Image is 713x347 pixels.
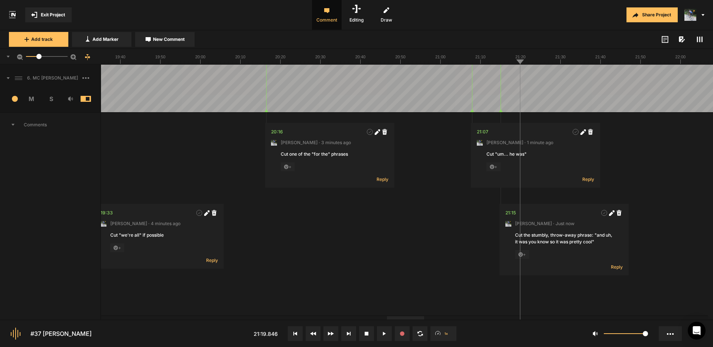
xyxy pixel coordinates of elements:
div: 21:07.858 [477,128,488,136]
text: 20:50 [395,55,406,59]
span: Reply [582,176,594,182]
div: Cut the stumbly, throw-away phrase: "and uh, it was you know so it was pretty cool" [515,232,613,245]
div: Cut one of the "for the" phrases [281,151,379,158]
span: Reply [206,257,218,263]
button: 1x [430,326,456,341]
span: + [110,243,124,252]
span: M [22,94,42,103]
text: 19:50 [155,55,166,59]
span: 21:19.846 [254,331,278,337]
text: 20:00 [195,55,206,59]
img: ACg8ocLxXzHjWyafR7sVkIfmxRufCxqaSAR27SDjuE-ggbMy1qqdgD8=s96-c [684,9,696,21]
div: 20:16.420 [271,128,283,136]
button: Add Marker [72,32,131,47]
img: ACg8ocLxXzHjWyafR7sVkIfmxRufCxqaSAR27SDjuE-ggbMy1qqdgD8=s96-c [101,221,107,227]
text: 20:40 [355,55,366,59]
text: 21:10 [475,55,486,59]
span: Reply [377,176,388,182]
img: ACg8ocLxXzHjWyafR7sVkIfmxRufCxqaSAR27SDjuE-ggbMy1qqdgD8=s96-c [505,221,511,227]
span: [PERSON_NAME] · 1 minute ago [486,139,553,146]
text: 19:40 [115,55,126,59]
span: 6. MC [PERSON_NAME] [24,75,82,81]
text: 21:20 [515,55,526,59]
span: Exit Project [41,12,65,18]
span: Reply [611,264,623,270]
span: New Comment [153,36,185,43]
div: 19:33.800 [101,209,113,217]
span: [PERSON_NAME] · Just now [515,220,574,227]
span: [PERSON_NAME] · 3 minutes ago [281,139,351,146]
text: 21:50 [635,55,646,59]
div: Open Intercom Messenger [688,322,706,340]
button: Exit Project [25,7,72,22]
span: [PERSON_NAME] · 4 minutes ago [110,220,180,227]
span: Add track [31,36,53,43]
button: Add track [9,32,68,47]
div: Cut "um... he was" [486,151,585,158]
div: #37 [PERSON_NAME] [30,329,92,338]
text: 20:30 [315,55,326,59]
text: 21:00 [435,55,446,59]
div: Cut "we're all" if possible [110,232,208,239]
text: 21:30 [556,55,566,59]
span: + [281,162,295,171]
div: 21:15.004 [505,209,516,217]
img: ACg8ocLxXzHjWyafR7sVkIfmxRufCxqaSAR27SDjuE-ggbMy1qqdgD8=s96-c [477,140,483,146]
text: 22:00 [675,55,686,59]
button: New Comment [135,32,195,47]
button: Share Project [626,7,678,22]
span: Add Marker [92,36,118,43]
span: + [515,250,529,259]
text: 21:40 [595,55,606,59]
img: ACg8ocLxXzHjWyafR7sVkIfmxRufCxqaSAR27SDjuE-ggbMy1qqdgD8=s96-c [271,140,277,146]
text: 20:10 [235,55,246,59]
span: S [41,94,61,103]
span: + [486,162,501,171]
text: 20:20 [275,55,286,59]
